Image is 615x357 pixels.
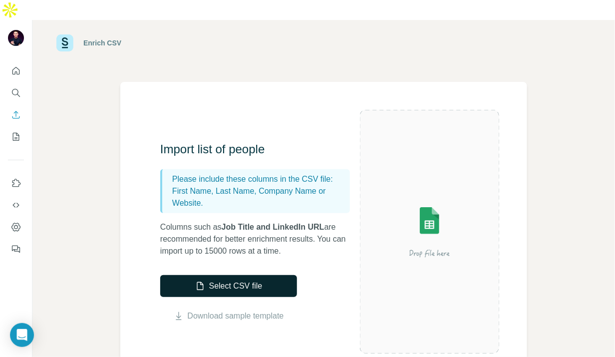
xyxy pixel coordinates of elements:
img: Surfe Logo [56,34,73,51]
p: Columns such as are recommended for better enrichment results. You can import up to 15000 rows at... [160,221,360,257]
img: Avatar [8,30,24,46]
button: Use Surfe on LinkedIn [8,174,24,192]
button: Search [8,84,24,102]
button: My lists [8,128,24,146]
span: Job Title and LinkedIn URL [222,223,324,231]
a: Download sample template [188,310,284,322]
div: Enrich CSV [83,38,121,48]
div: Open Intercom Messenger [10,323,34,347]
button: Quick start [8,62,24,80]
button: Feedback [8,240,24,258]
button: Select CSV file [160,275,297,297]
button: Dashboard [8,218,24,236]
button: Download sample template [160,310,297,322]
p: First Name, Last Name, Company Name or Website. [172,185,346,209]
button: Enrich CSV [8,106,24,124]
button: Use Surfe API [8,196,24,214]
p: Please include these columns in the CSV file: [172,173,346,185]
img: Surfe Illustration - Drop file here or select below [360,185,499,278]
h3: Import list of people [160,141,360,157]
